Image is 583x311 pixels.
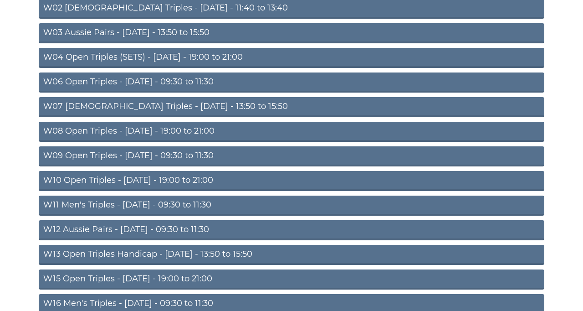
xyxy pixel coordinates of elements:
[39,23,544,43] a: W03 Aussie Pairs - [DATE] - 13:50 to 15:50
[39,220,544,240] a: W12 Aussie Pairs - [DATE] - 09:30 to 11:30
[39,48,544,68] a: W04 Open Triples (SETS) - [DATE] - 19:00 to 21:00
[39,97,544,117] a: W07 [DEMOGRAPHIC_DATA] Triples - [DATE] - 13:50 to 15:50
[39,146,544,166] a: W09 Open Triples - [DATE] - 09:30 to 11:30
[39,270,544,290] a: W15 Open Triples - [DATE] - 19:00 to 21:00
[39,196,544,216] a: W11 Men's Triples - [DATE] - 09:30 to 11:30
[39,122,544,142] a: W08 Open Triples - [DATE] - 19:00 to 21:00
[39,171,544,191] a: W10 Open Triples - [DATE] - 19:00 to 21:00
[39,245,544,265] a: W13 Open Triples Handicap - [DATE] - 13:50 to 15:50
[39,73,544,93] a: W06 Open Triples - [DATE] - 09:30 to 11:30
